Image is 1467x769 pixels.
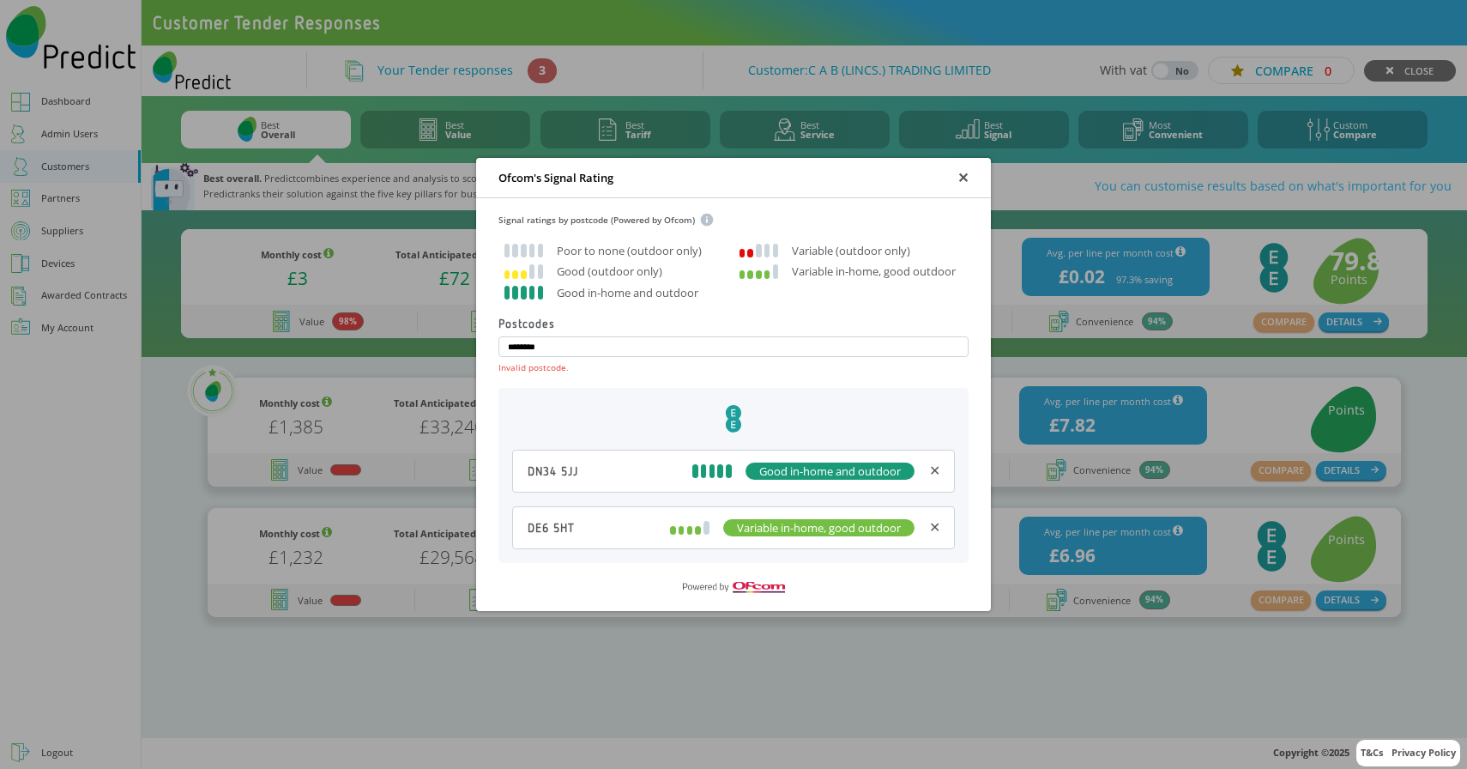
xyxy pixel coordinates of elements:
[929,462,940,480] div: ✕
[1392,746,1456,759] a: Privacy Policy
[504,244,728,257] div: Poor to none (outdoor only)
[504,286,728,300] div: Good in-home and outdoor
[929,518,940,536] div: ✕
[700,213,714,227] img: Information
[746,463,915,480] div: Good in-home and outdoor
[1361,746,1383,759] a: T&Cs
[723,519,915,536] div: Variable in-home, good outdoor
[528,521,575,535] div: DE6 5HT
[504,264,728,278] div: Good (outdoor only)
[498,213,969,227] div: Signal ratings by postcode (Powered by Ofcom)
[528,464,578,478] div: DN34 5JJ
[740,264,963,278] div: Variable in-home, good outdoor
[740,244,963,257] div: Variable (outdoor only)
[957,169,969,187] div: ✕
[678,577,789,597] img: Ofcom
[498,362,969,373] div: Invalid postcode.
[498,170,613,186] div: Ofcom's Signal Rating
[498,317,969,330] div: Postcodes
